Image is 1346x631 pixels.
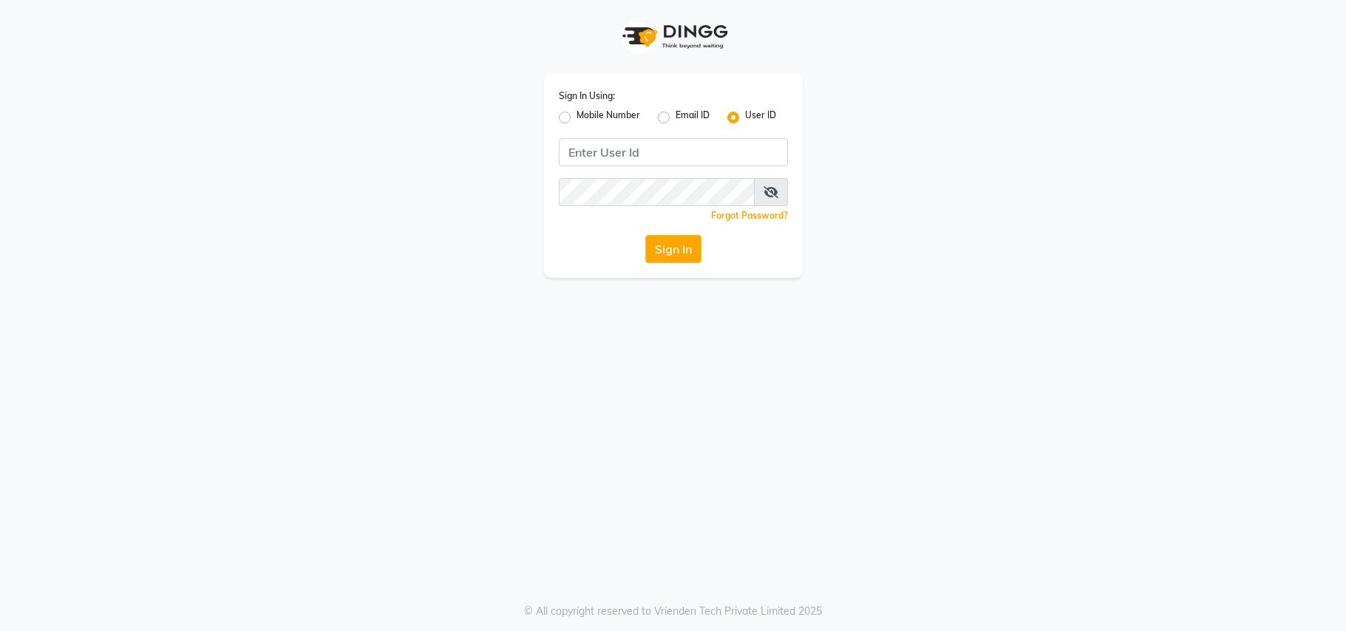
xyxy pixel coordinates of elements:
label: Email ID [676,109,710,126]
img: logo1.svg [614,15,733,58]
label: Mobile Number [577,109,640,126]
label: User ID [745,109,776,126]
label: Sign In Using: [559,89,615,103]
a: Forgot Password? [711,210,788,221]
button: Sign In [645,235,701,263]
input: Username [559,138,788,166]
input: Username [559,178,755,206]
